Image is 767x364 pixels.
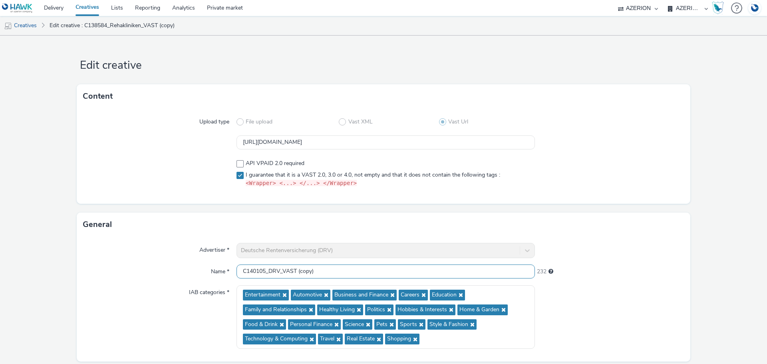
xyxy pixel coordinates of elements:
[319,306,355,313] span: Healthy Living
[186,285,232,296] label: IAB categories *
[246,171,500,188] span: I guarantee that it is a VAST 2.0, 3.0 or 4.0, not empty and that it does not contain the followi...
[400,321,417,328] span: Sports
[367,306,385,313] span: Politics
[712,2,727,14] a: Hawk Academy
[387,336,411,342] span: Shopping
[77,58,690,73] h1: Edit creative
[749,2,761,15] img: Account DE
[459,306,499,313] span: Home & Garden
[548,268,553,276] div: Maximum 255 characters
[196,243,232,254] label: Advertiser *
[4,22,12,30] img: mobile
[334,292,388,298] span: Business and Finance
[448,118,468,126] span: Vast Url
[347,336,375,342] span: Real Estate
[236,135,535,149] input: Vast URL
[196,115,232,126] label: Upload type
[83,90,113,102] h3: Content
[83,219,112,231] h3: General
[376,321,387,328] span: Pets
[46,16,179,35] a: Edit creative : C138584_Rehakliniken_VAST (copy)
[290,321,332,328] span: Personal Finance
[537,268,546,276] span: 232
[246,180,357,186] code: <Wrapper> <...> </...> </Wrapper>
[432,292,457,298] span: Education
[245,292,280,298] span: Entertainment
[245,306,307,313] span: Family and Relationships
[245,336,308,342] span: Technology & Computing
[345,321,364,328] span: Science
[712,2,724,14] img: Hawk Academy
[246,118,272,126] span: File upload
[245,321,278,328] span: Food & Drink
[348,118,373,126] span: Vast XML
[429,321,468,328] span: Style & Fashion
[246,159,304,167] span: API VPAID 2.0 required
[2,3,33,13] img: undefined Logo
[401,292,419,298] span: Careers
[293,292,322,298] span: Automotive
[397,306,447,313] span: Hobbies & Interests
[208,265,232,276] label: Name *
[320,336,334,342] span: Travel
[236,265,535,278] input: Name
